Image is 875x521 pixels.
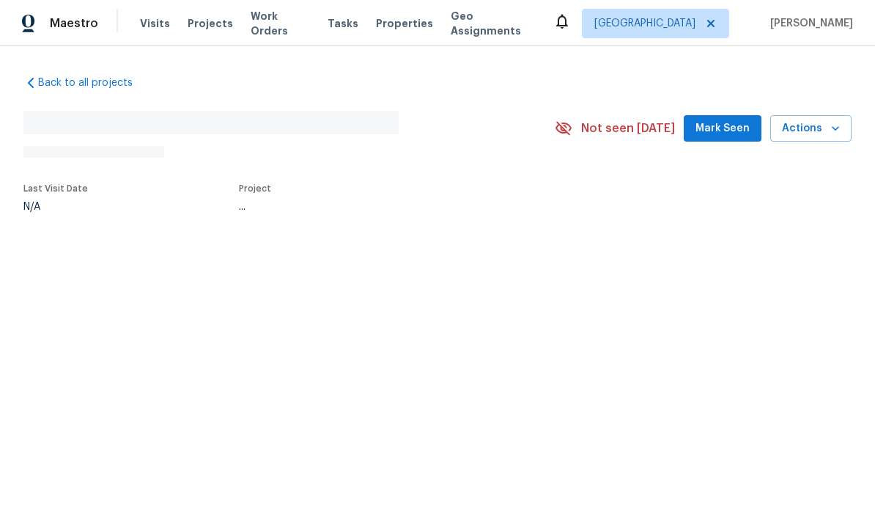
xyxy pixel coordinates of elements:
span: Properties [376,16,433,31]
div: ... [239,202,520,212]
span: Mark Seen [695,120,750,138]
span: Last Visit Date [23,184,88,193]
span: Projects [188,16,233,31]
a: Back to all projects [23,76,164,90]
span: Not seen [DATE] [581,121,675,136]
span: Geo Assignments [451,9,536,38]
span: Visits [140,16,170,31]
span: [GEOGRAPHIC_DATA] [594,16,695,31]
span: Actions [782,120,840,138]
div: N/A [23,202,88,212]
span: Maestro [50,16,98,31]
span: Project [239,184,271,193]
span: Work Orders [251,9,310,38]
button: Mark Seen [684,115,761,142]
span: [PERSON_NAME] [764,16,853,31]
span: Tasks [328,18,358,29]
button: Actions [770,115,852,142]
